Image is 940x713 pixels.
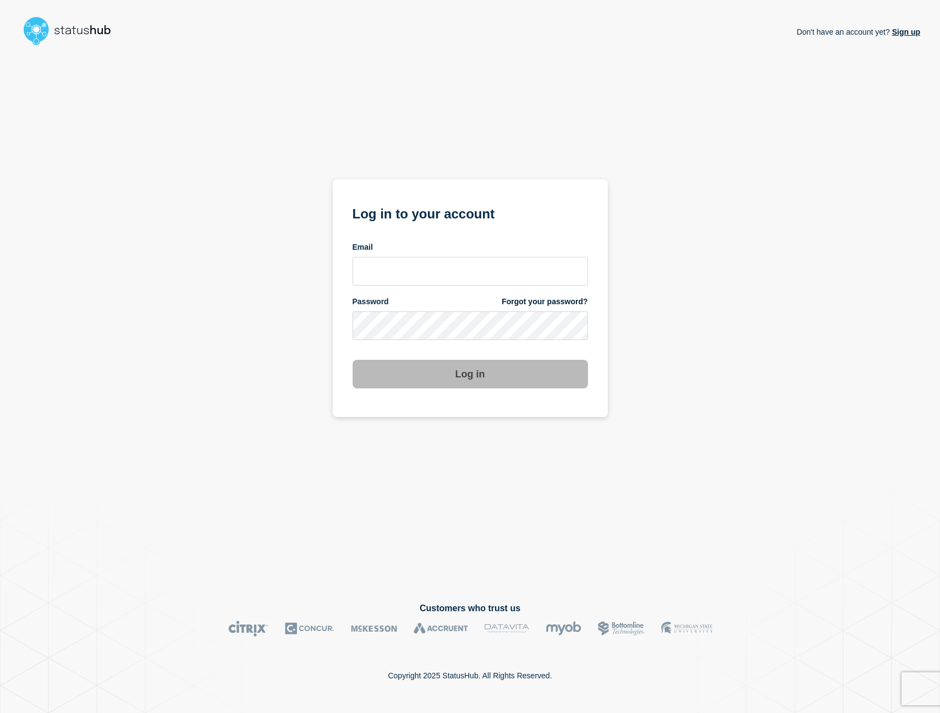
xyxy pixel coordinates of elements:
[796,19,920,45] p: Don't have an account yet?
[285,621,334,637] img: Concur logo
[228,621,268,637] img: Citrix logo
[353,360,588,388] button: Log in
[388,671,552,680] p: Copyright 2025 StatusHub. All Rights Reserved.
[546,621,581,637] img: myob logo
[351,621,397,637] img: McKesson logo
[485,621,529,637] img: DataVita logo
[598,621,645,637] img: Bottomline logo
[353,242,373,253] span: Email
[502,297,587,307] a: Forgot your password?
[353,257,588,286] input: email input
[353,202,588,223] h1: Log in to your account
[20,13,124,48] img: StatusHub logo
[20,604,920,613] h2: Customers who trust us
[353,297,389,307] span: Password
[890,28,920,36] a: Sign up
[353,311,588,340] input: password input
[661,621,712,637] img: MSU logo
[414,621,468,637] img: Accruent logo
